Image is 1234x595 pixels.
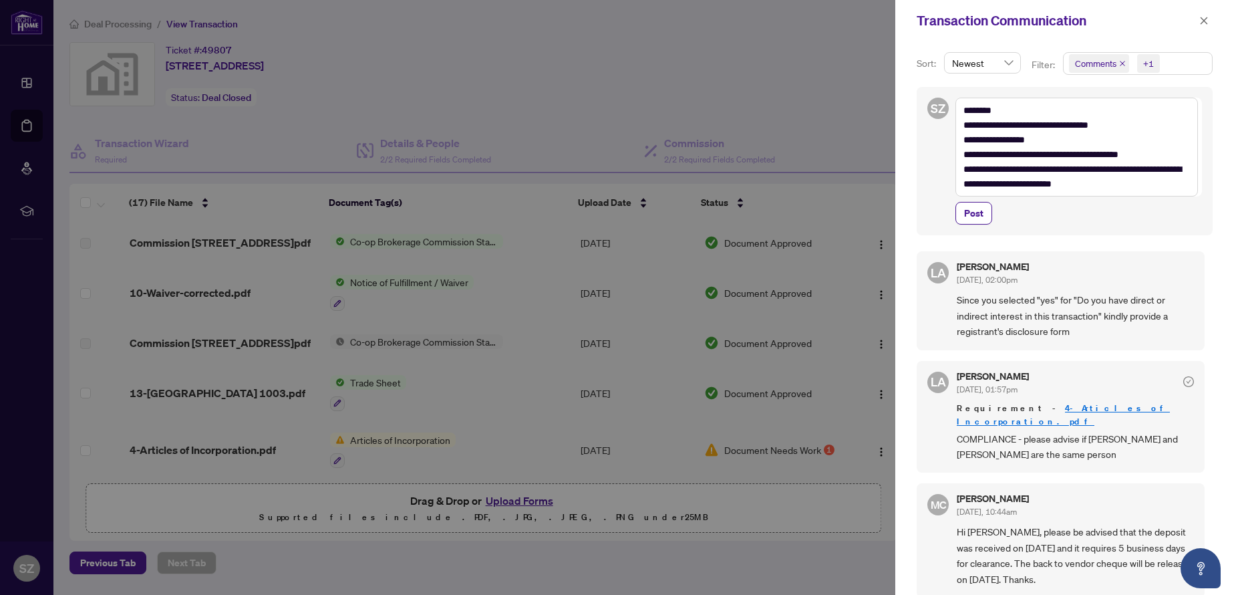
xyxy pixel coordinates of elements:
[1032,57,1057,72] p: Filter:
[957,372,1029,381] h5: [PERSON_NAME]
[957,384,1018,394] span: [DATE], 01:57pm
[1119,60,1126,67] span: close
[917,11,1195,31] div: Transaction Communication
[952,53,1013,73] span: Newest
[1069,54,1129,73] span: Comments
[1181,548,1221,588] button: Open asap
[957,262,1029,271] h5: [PERSON_NAME]
[955,202,992,225] button: Post
[930,497,946,513] span: MC
[957,402,1194,429] span: Requirement -
[1183,376,1194,387] span: check-circle
[1143,57,1154,70] div: +1
[957,275,1018,285] span: [DATE], 02:00pm
[957,494,1029,503] h5: [PERSON_NAME]
[917,56,939,71] p: Sort:
[931,372,946,391] span: LA
[964,203,983,224] span: Post
[1199,16,1209,25] span: close
[957,431,1194,463] span: COMPLIANCE - please advise if [PERSON_NAME] and [PERSON_NAME] are the same person
[957,507,1017,517] span: [DATE], 10:44am
[957,524,1194,587] span: Hi [PERSON_NAME], please be advised that the deposit was received on [DATE] and it requires 5 bus...
[931,263,946,282] span: LA
[957,292,1194,339] span: Since you selected "yes" for "Do you have direct or indirect interest in this transaction" kindly...
[931,99,945,118] span: SZ
[957,402,1170,427] a: 4-Articles of Incorporation.pdf
[1075,57,1116,70] span: Comments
